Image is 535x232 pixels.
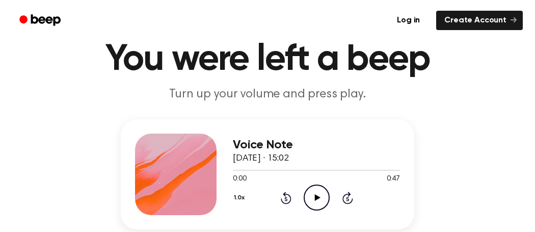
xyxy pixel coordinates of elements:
span: 0:00 [233,174,246,185]
span: 0:47 [387,174,400,185]
button: 1.0x [233,189,248,207]
span: [DATE] · 15:02 [233,154,289,163]
p: Turn up your volume and press play. [72,86,463,103]
a: Create Account [436,11,523,30]
h3: Voice Note [233,138,400,152]
a: Log in [387,9,430,32]
h1: You were left a beep [12,41,523,78]
a: Beep [12,11,70,31]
